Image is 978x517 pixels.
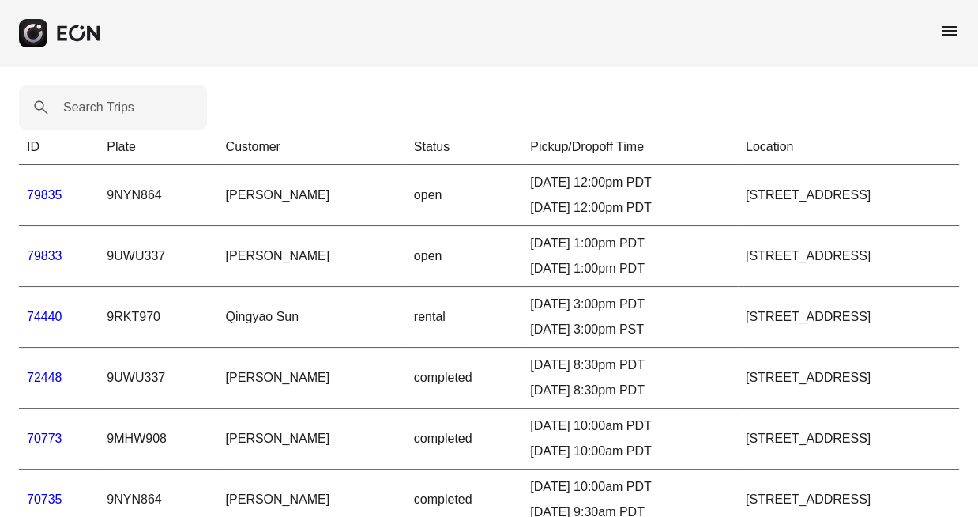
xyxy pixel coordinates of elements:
[530,234,730,253] div: [DATE] 1:00pm PDT
[99,287,217,348] td: 9RKT970
[940,21,959,40] span: menu
[530,198,730,217] div: [DATE] 12:00pm PDT
[530,477,730,496] div: [DATE] 10:00am PDT
[406,130,522,165] th: Status
[99,348,217,409] td: 9UWU337
[738,165,959,226] td: [STREET_ADDRESS]
[530,417,730,436] div: [DATE] 10:00am PDT
[406,409,522,470] td: completed
[406,348,522,409] td: completed
[218,165,406,226] td: [PERSON_NAME]
[530,173,730,192] div: [DATE] 12:00pm PDT
[99,130,217,165] th: Plate
[27,371,62,384] a: 72448
[27,249,62,262] a: 79833
[27,310,62,323] a: 74440
[406,287,522,348] td: rental
[27,188,62,202] a: 79835
[738,287,959,348] td: [STREET_ADDRESS]
[530,356,730,375] div: [DATE] 8:30pm PDT
[218,226,406,287] td: [PERSON_NAME]
[738,409,959,470] td: [STREET_ADDRESS]
[218,409,406,470] td: [PERSON_NAME]
[530,259,730,278] div: [DATE] 1:00pm PDT
[218,348,406,409] td: [PERSON_NAME]
[738,130,959,165] th: Location
[406,226,522,287] td: open
[738,348,959,409] td: [STREET_ADDRESS]
[406,165,522,226] td: open
[99,165,217,226] td: 9NYN864
[99,409,217,470] td: 9MHW908
[530,295,730,314] div: [DATE] 3:00pm PDT
[218,130,406,165] th: Customer
[63,98,134,117] label: Search Trips
[27,492,62,506] a: 70735
[530,381,730,400] div: [DATE] 8:30pm PDT
[27,432,62,445] a: 70773
[530,442,730,461] div: [DATE] 10:00am PDT
[99,226,217,287] td: 9UWU337
[218,287,406,348] td: Qingyao Sun
[530,320,730,339] div: [DATE] 3:00pm PST
[738,226,959,287] td: [STREET_ADDRESS]
[522,130,738,165] th: Pickup/Dropoff Time
[19,130,99,165] th: ID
